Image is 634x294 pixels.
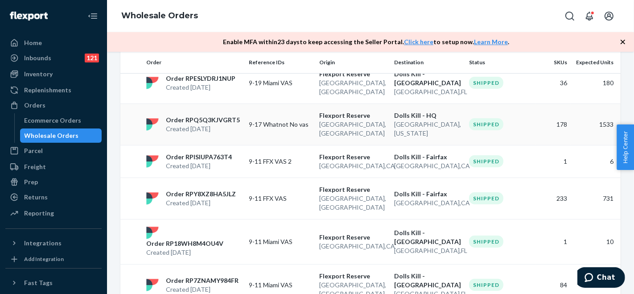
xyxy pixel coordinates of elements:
p: Dolls Kill - [GEOGRAPHIC_DATA] [394,70,462,87]
p: Created [DATE] [166,83,235,92]
p: 9-11 FFX VAS 2 [249,157,312,166]
a: Add Integration [5,254,102,265]
button: Open Search Box [561,7,579,25]
a: Freight [5,160,102,174]
img: Flexport logo [10,12,48,21]
p: Flexport Reserve [319,185,387,194]
a: Replenishments [5,83,102,97]
a: Wholesale Orders [20,128,102,143]
button: Help Center [617,124,634,170]
td: 731 [571,178,621,219]
div: Shipped [469,118,503,130]
button: Open account menu [600,7,618,25]
td: 178 [535,104,571,145]
td: 1 [535,219,571,264]
p: Dolls Kill - [GEOGRAPHIC_DATA] [394,272,462,290]
p: Enable MFA within 23 days to keep accessing the Seller Portal. to setup now. . [223,37,509,46]
div: Freight [24,162,46,171]
p: Created [DATE] [166,199,236,207]
th: Destination [391,52,465,73]
div: Parcel [24,146,43,155]
button: Integrations [5,236,102,250]
img: flexport logo [146,118,159,131]
p: [GEOGRAPHIC_DATA] , [GEOGRAPHIC_DATA] [319,120,387,138]
p: Dolls Kill - [GEOGRAPHIC_DATA] [394,228,462,246]
p: [GEOGRAPHIC_DATA] , CA [394,199,462,207]
a: Inbounds121 [5,51,102,65]
div: Wholesale Orders [25,131,79,140]
p: Flexport Reserve [319,233,387,242]
div: Add Integration [24,255,64,263]
p: Created [DATE] [146,248,223,257]
button: Fast Tags [5,276,102,290]
ol: breadcrumbs [114,3,205,29]
div: Ecommerce Orders [25,116,82,125]
a: Orders [5,98,102,112]
div: Prep [24,178,38,186]
a: Returns [5,190,102,204]
a: Home [5,36,102,50]
p: Order RPESLYDRJ1NUP [166,74,235,83]
div: Fast Tags [24,278,53,287]
div: Reporting [24,209,54,218]
a: Parcel [5,144,102,158]
p: Flexport Reserve [319,111,387,120]
p: Order RP18WH8M4OU4V [146,239,223,248]
p: Order RPISIUPA763T4 [166,153,232,161]
img: flexport logo [146,77,159,89]
p: Flexport Reserve [319,70,387,79]
div: Shipped [469,279,503,291]
img: flexport logo [146,227,159,239]
div: Inbounds [24,54,51,62]
p: Flexport Reserve [319,272,387,281]
div: Shipped [469,155,503,167]
p: [GEOGRAPHIC_DATA] , [GEOGRAPHIC_DATA] [319,194,387,212]
div: Replenishments [24,86,71,95]
div: Shipped [469,192,503,204]
td: 233 [535,178,571,219]
div: Home [24,38,42,47]
a: Inventory [5,67,102,81]
th: Expected Units [571,52,621,73]
iframe: Opens a widget where you can chat to one of our agents [577,267,625,290]
p: Created [DATE] [166,124,240,133]
p: [GEOGRAPHIC_DATA] , CA [319,161,387,170]
td: 36 [535,62,571,104]
td: 1533 [571,104,621,145]
a: Ecommerce Orders [20,113,102,128]
a: Wholesale Orders [121,11,198,21]
td: 6 [571,145,621,178]
p: Dolls Kill - Fairfax [394,153,462,161]
p: 9-11 FFX VAS [249,194,312,203]
th: Status [465,52,535,73]
p: Order RPY8XZ8HA5JLZ [166,190,236,199]
img: flexport logo [146,155,159,168]
p: [GEOGRAPHIC_DATA] , CA [394,161,462,170]
p: [GEOGRAPHIC_DATA] , FL [394,246,462,255]
div: Integrations [24,239,62,248]
div: 121 [85,54,99,62]
img: flexport logo [146,192,159,205]
p: [GEOGRAPHIC_DATA] , CA [319,242,387,251]
th: Origin [316,52,391,73]
p: Order RPQ5Q3KJVGRT5 [166,116,240,124]
div: Orders [24,101,45,110]
p: Order RP7ZNAMY984FR [166,276,239,285]
p: [GEOGRAPHIC_DATA] , [US_STATE] [394,120,462,138]
p: Flexport Reserve [319,153,387,161]
button: Close Navigation [84,7,102,25]
a: Reporting [5,206,102,220]
p: 9-19 Miami VAS [249,79,312,87]
a: Learn More [474,38,508,46]
p: 9-11 Miami VAS [249,237,312,246]
th: SKUs [535,52,571,73]
a: Click here [404,38,433,46]
td: 1 [535,145,571,178]
p: Created [DATE] [166,285,239,294]
td: 10 [571,219,621,264]
button: Open notifications [580,7,598,25]
p: Created [DATE] [166,161,232,170]
p: Dolls Kill - HQ [394,111,462,120]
